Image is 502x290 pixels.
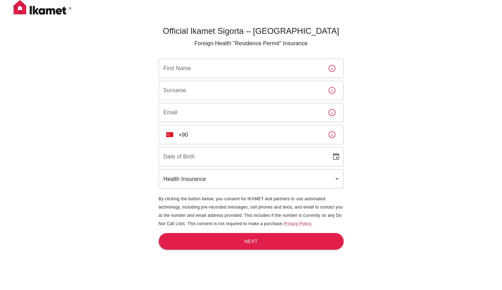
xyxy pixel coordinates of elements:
[284,221,312,226] a: Privacy Policy.
[159,26,344,37] h5: Official Ikamet Sigorta – [GEOGRAPHIC_DATA]
[159,196,343,226] span: By clicking the button below, you consent for IKAMET and partners to use automated technology, in...
[166,132,173,137] img: unknown
[164,128,176,141] button: Select country
[329,150,343,164] button: Choose date
[159,39,344,48] p: Foreign Health "Residence Permit" Insurance
[159,233,344,250] button: Next
[159,169,344,188] div: Health Insurance
[159,147,326,166] input: DD/MM/YYYY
